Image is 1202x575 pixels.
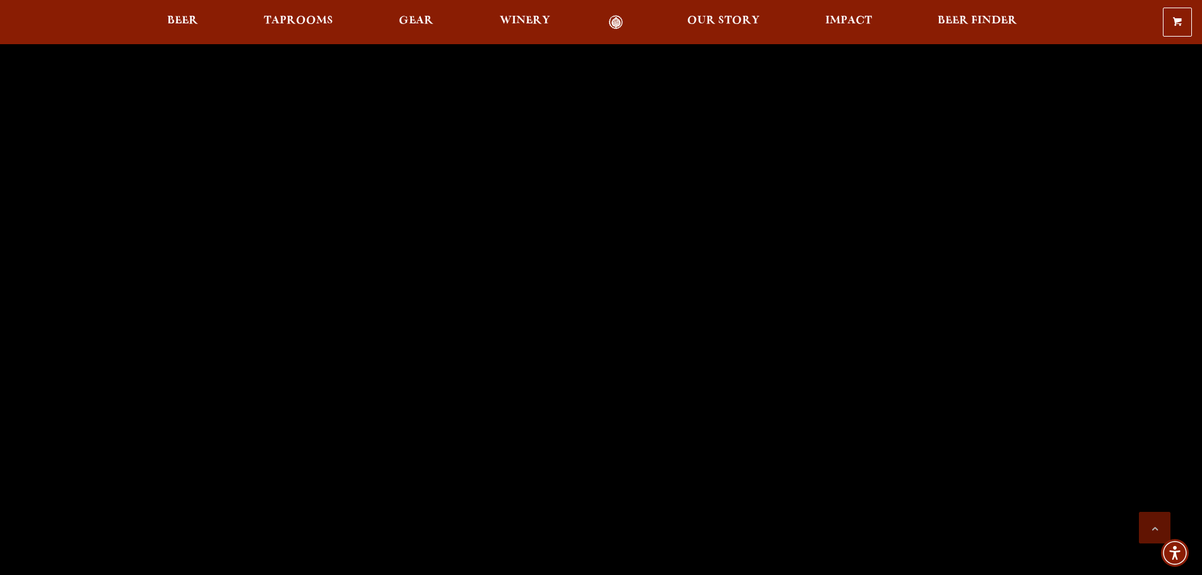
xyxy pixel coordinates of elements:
[391,15,442,30] a: Gear
[929,15,1025,30] a: Beer Finder
[264,16,333,26] span: Taprooms
[492,15,558,30] a: Winery
[938,16,1017,26] span: Beer Finder
[167,16,198,26] span: Beer
[399,16,433,26] span: Gear
[825,16,872,26] span: Impact
[500,16,550,26] span: Winery
[679,15,768,30] a: Our Story
[817,15,880,30] a: Impact
[256,15,341,30] a: Taprooms
[592,15,640,30] a: Odell Home
[687,16,760,26] span: Our Story
[1161,539,1189,567] div: Accessibility Menu
[1139,512,1170,543] a: Scroll to top
[159,15,206,30] a: Beer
